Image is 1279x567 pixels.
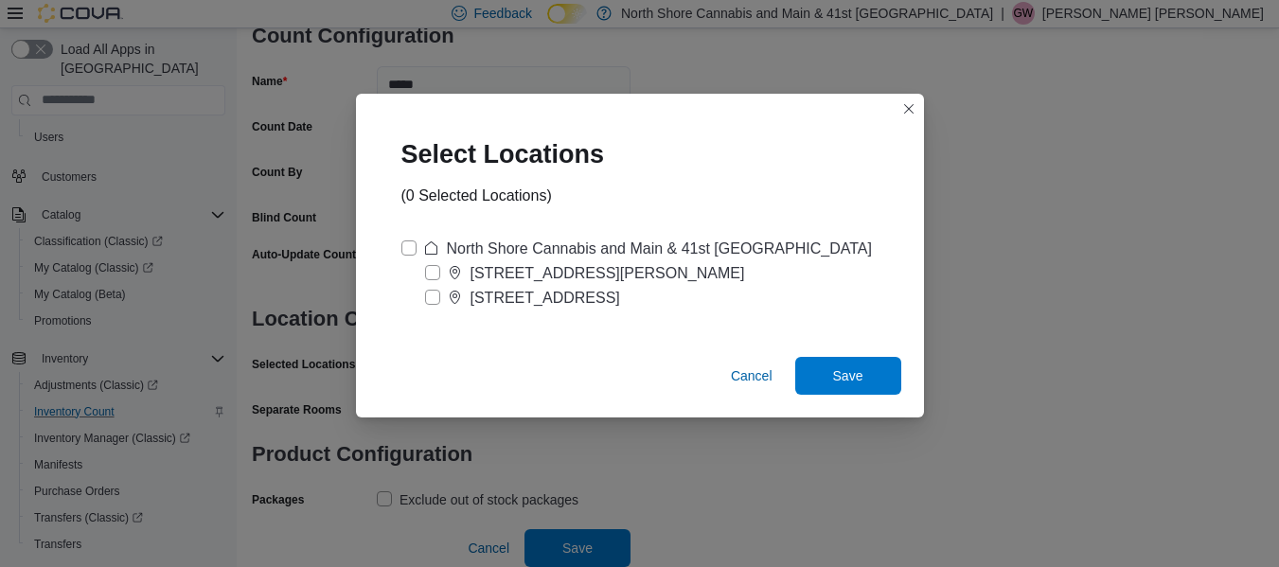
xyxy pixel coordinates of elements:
div: Select Locations [379,116,643,185]
div: [STREET_ADDRESS] [471,287,620,310]
button: Save [795,357,901,395]
button: Cancel [723,357,780,395]
span: Save [833,366,863,385]
button: Closes this modal window [897,97,920,120]
span: Cancel [731,366,773,385]
div: (0 Selected Locations) [401,185,552,207]
div: [STREET_ADDRESS][PERSON_NAME] [471,262,745,285]
div: North Shore Cannabis and Main & 41st [GEOGRAPHIC_DATA] [447,238,872,260]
